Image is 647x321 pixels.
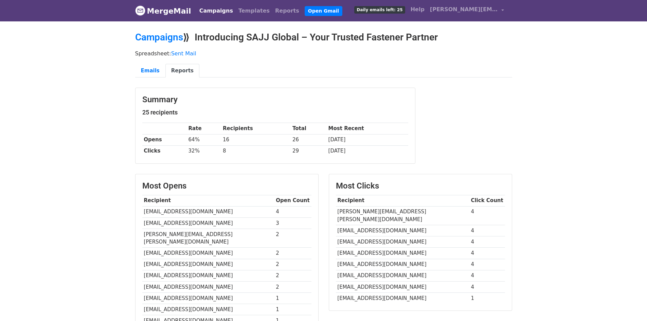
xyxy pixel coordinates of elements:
[142,259,274,270] td: [EMAIL_ADDRESS][DOMAIN_NAME]
[221,123,291,134] th: Recipients
[327,123,408,134] th: Most Recent
[171,50,196,57] a: Sent Mail
[142,270,274,281] td: [EMAIL_ADDRESS][DOMAIN_NAME]
[135,32,183,43] a: Campaigns
[274,304,311,315] td: 1
[142,206,274,217] td: [EMAIL_ADDRESS][DOMAIN_NAME]
[142,134,187,145] th: Opens
[327,134,408,145] td: [DATE]
[336,270,469,281] td: [EMAIL_ADDRESS][DOMAIN_NAME]
[135,50,512,57] p: Spreadsheet:
[142,292,274,304] td: [EMAIL_ADDRESS][DOMAIN_NAME]
[221,145,291,157] td: 8
[135,5,145,16] img: MergeMail logo
[142,304,274,315] td: [EMAIL_ADDRESS][DOMAIN_NAME]
[469,206,505,225] td: 4
[197,4,236,18] a: Campaigns
[274,292,311,304] td: 1
[327,145,408,157] td: [DATE]
[221,134,291,145] td: 16
[469,195,505,206] th: Click Count
[354,6,405,14] span: Daily emails left: 25
[142,229,274,248] td: [PERSON_NAME][EMAIL_ADDRESS][PERSON_NAME][DOMAIN_NAME]
[274,195,311,206] th: Open Count
[135,4,191,18] a: MergeMail
[469,225,505,236] td: 4
[274,229,311,248] td: 2
[469,292,505,304] td: 1
[187,134,221,145] td: 64%
[272,4,302,18] a: Reports
[336,292,469,304] td: [EMAIL_ADDRESS][DOMAIN_NAME]
[291,134,327,145] td: 26
[352,3,408,16] a: Daily emails left: 25
[469,248,505,259] td: 4
[291,145,327,157] td: 29
[142,95,408,105] h3: Summary
[274,281,311,292] td: 2
[469,259,505,270] td: 4
[305,6,342,16] a: Open Gmail
[336,181,505,191] h3: Most Clicks
[142,195,274,206] th: Recipient
[336,281,469,292] td: [EMAIL_ADDRESS][DOMAIN_NAME]
[236,4,272,18] a: Templates
[142,109,408,116] h5: 25 recipients
[274,206,311,217] td: 4
[274,248,311,259] td: 2
[135,32,512,43] h2: ⟫ Introducing SAJJ Global – Your Trusted Fastener Partner
[142,145,187,157] th: Clicks
[291,123,327,134] th: Total
[336,225,469,236] td: [EMAIL_ADDRESS][DOMAIN_NAME]
[187,145,221,157] td: 32%
[142,217,274,229] td: [EMAIL_ADDRESS][DOMAIN_NAME]
[336,248,469,259] td: [EMAIL_ADDRESS][DOMAIN_NAME]
[274,217,311,229] td: 3
[336,195,469,206] th: Recipient
[408,3,427,16] a: Help
[469,236,505,248] td: 4
[142,281,274,292] td: [EMAIL_ADDRESS][DOMAIN_NAME]
[135,64,165,78] a: Emails
[427,3,507,19] a: [PERSON_NAME][EMAIL_ADDRESS][DOMAIN_NAME]
[430,5,498,14] span: [PERSON_NAME][EMAIL_ADDRESS][DOMAIN_NAME]
[142,248,274,259] td: [EMAIL_ADDRESS][DOMAIN_NAME]
[187,123,221,134] th: Rate
[336,259,469,270] td: [EMAIL_ADDRESS][DOMAIN_NAME]
[274,259,311,270] td: 2
[165,64,199,78] a: Reports
[469,281,505,292] td: 4
[469,270,505,281] td: 4
[274,270,311,281] td: 2
[336,236,469,248] td: [EMAIL_ADDRESS][DOMAIN_NAME]
[336,206,469,225] td: [PERSON_NAME][EMAIL_ADDRESS][PERSON_NAME][DOMAIN_NAME]
[142,181,311,191] h3: Most Opens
